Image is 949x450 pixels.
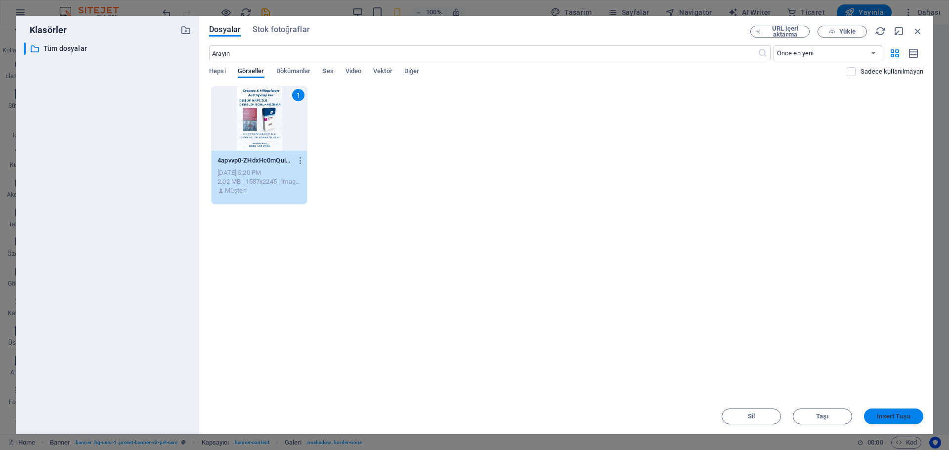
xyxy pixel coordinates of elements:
[292,89,304,101] div: 1
[748,413,755,419] span: Sil
[750,26,810,38] button: URL içeri aktarma
[912,26,923,37] i: Kapat
[861,67,923,76] p: Sadece web sitesinde kullanılmayan dosyaları görüntüleyin. Bu oturum sırasında eklenen dosyalar h...
[816,413,829,419] span: Taşı
[839,29,855,35] span: Yükle
[894,26,905,37] i: Küçült
[793,409,852,424] button: Taşı
[24,42,26,55] div: ​
[217,156,292,165] p: 4apvvp0-ZHdxHc0mQuinUJ4yl6Jicw.png
[217,177,301,186] div: 2.02 MB | 1587x2245 | image/png
[24,24,67,37] p: Klasörler
[765,26,805,38] span: URL içeri aktarma
[322,65,333,79] span: Ses
[209,24,241,36] span: Dosyalar
[209,45,757,61] input: Arayın
[404,65,420,79] span: Diğer
[225,186,246,195] p: Müşteri
[217,168,301,177] div: [DATE] 5:20 PM
[253,24,310,36] span: Stok fotoğraflar
[877,413,910,419] span: Insert Tuşu
[43,43,173,54] p: Tüm dosyalar
[818,26,867,38] button: Yükle
[875,26,886,37] i: Yeniden Yükle
[12,102,210,213] img: dummy.png
[209,65,225,79] span: Hepsi
[864,409,923,424] button: Insert Tuşu
[373,65,392,79] span: Vektör
[180,25,191,36] i: Yeni klasör oluştur
[238,65,264,79] span: Görseller
[345,65,361,79] span: Video
[276,65,311,79] span: Dökümanlar
[722,409,781,424] button: Sil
